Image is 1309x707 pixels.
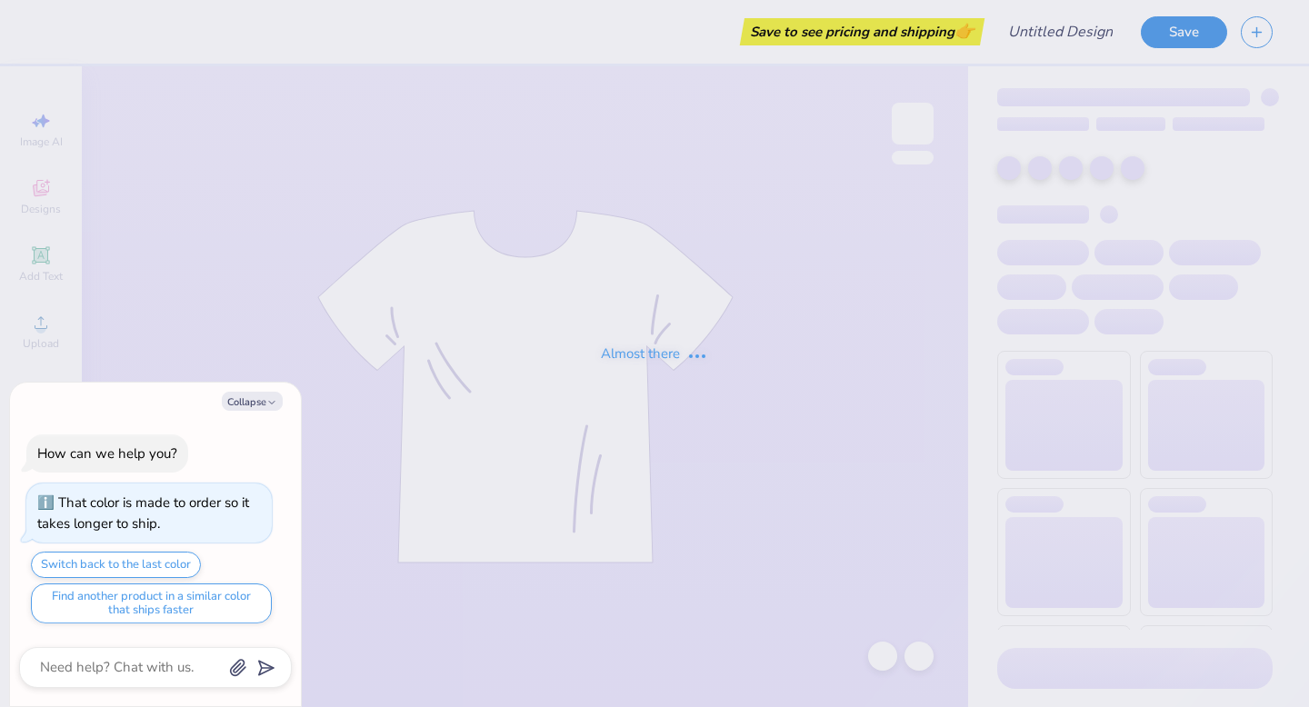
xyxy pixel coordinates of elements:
div: Almost there [601,344,708,364]
button: Collapse [222,392,283,411]
div: That color is made to order so it takes longer to ship. [37,493,249,533]
button: Switch back to the last color [31,552,201,578]
div: How can we help you? [37,444,177,463]
button: Find another product in a similar color that ships faster [31,583,272,623]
